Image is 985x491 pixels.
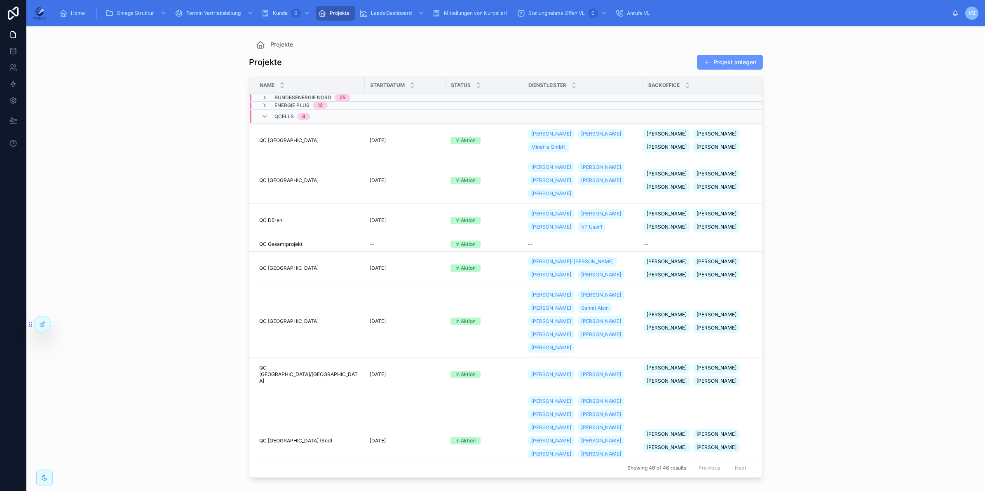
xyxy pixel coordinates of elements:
span: [PERSON_NAME] [647,184,687,190]
h1: Projekte [249,56,282,68]
a: Kunde0 [259,6,314,21]
a: VP User1 [578,222,605,232]
span: Omega Struktur [117,10,154,16]
span: Projekte [270,40,293,49]
a: [PERSON_NAME] [578,449,624,459]
a: [PERSON_NAME] [528,303,575,313]
a: [PERSON_NAME] [578,423,624,433]
span: [PERSON_NAME] [581,331,621,338]
div: 8 [302,113,305,120]
a: [PERSON_NAME] [578,290,624,300]
span: [PERSON_NAME] [647,365,687,371]
span: [PERSON_NAME] [581,177,621,184]
span: [PERSON_NAME] [531,164,571,171]
button: Projekt anlegen [697,55,763,70]
span: [PERSON_NAME] [697,365,736,371]
a: [PERSON_NAME] [528,270,575,280]
a: Anrufe VL [613,6,656,21]
a: [PERSON_NAME] [528,175,575,185]
a: [PERSON_NAME] [578,369,624,379]
a: [PERSON_NAME] [528,162,575,172]
span: [PERSON_NAME] [581,424,621,431]
a: Samat Aisin [578,303,612,313]
a: [PERSON_NAME] [528,330,575,339]
span: [PERSON_NAME] [531,131,571,137]
a: [PERSON_NAME] [528,343,575,353]
a: [PERSON_NAME] [528,409,575,419]
span: [PERSON_NAME] [531,190,571,197]
span: [DATE] [370,371,386,378]
span: [PERSON_NAME] [581,371,621,378]
span: Minofra GmbH [531,144,565,150]
span: -- [643,241,648,248]
span: [PERSON_NAME] [697,431,736,437]
span: [PERSON_NAME] [697,131,736,137]
span: QC Düren [259,217,282,224]
span: [PERSON_NAME] [581,437,621,444]
a: [PERSON_NAME] [528,129,575,139]
div: In Aktion [455,217,476,224]
a: [PERSON_NAME] [528,222,575,232]
span: [PERSON_NAME] [647,378,687,384]
a: Projekte [316,6,355,21]
div: In Aktion [455,137,476,144]
a: [PERSON_NAME] [528,396,575,406]
div: In Aktion [455,241,476,248]
span: [PERSON_NAME] [531,271,571,278]
span: [DATE] [370,265,386,271]
span: [PERSON_NAME] [647,224,687,230]
a: Minofra GmbH [528,142,569,152]
div: 12 [318,102,323,109]
span: VB [969,10,976,16]
span: Dienstleister [528,82,566,89]
span: [PERSON_NAME] [531,424,571,431]
a: [PERSON_NAME] [578,209,624,219]
span: Bundesenergie Nord [274,94,331,101]
span: -- [370,241,375,248]
span: QCells [274,113,294,120]
div: In Aktion [455,318,476,325]
span: [PERSON_NAME] [647,444,687,451]
span: QC Gesamtprojekt [259,241,303,248]
span: [PERSON_NAME] [531,292,571,298]
span: QC [GEOGRAPHIC_DATA]/[GEOGRAPHIC_DATA] [259,365,360,384]
span: Stellungnahme Offen VL [528,10,585,16]
span: [PERSON_NAME] [697,311,736,318]
a: [PERSON_NAME] [578,175,624,185]
span: QC [GEOGRAPHIC_DATA] (Süd) [259,437,332,444]
span: [PERSON_NAME] [647,431,687,437]
span: [PERSON_NAME] [531,371,571,378]
span: QC [GEOGRAPHIC_DATA] [259,318,319,325]
div: In Aktion [455,177,476,184]
span: Projekte [330,10,349,16]
span: [PERSON_NAME] [647,210,687,217]
a: [PERSON_NAME] [528,209,575,219]
span: [DATE] [370,217,386,224]
a: [PERSON_NAME] [578,396,624,406]
a: [PERSON_NAME] [578,129,624,139]
div: scrollable content [53,4,952,22]
span: QC [GEOGRAPHIC_DATA] [259,177,319,184]
span: [PERSON_NAME] [647,311,687,318]
a: [PERSON_NAME] [578,270,624,280]
a: [PERSON_NAME]-[PERSON_NAME] [528,257,617,267]
span: [PERSON_NAME] [647,171,687,177]
span: QC [GEOGRAPHIC_DATA] [259,137,319,144]
span: [PERSON_NAME] [581,131,621,137]
span: Energie Plus [274,102,310,109]
a: Mitteilungen von Nurcellari [430,6,513,21]
span: Leads Dashboard [371,10,412,16]
span: [PERSON_NAME]-[PERSON_NAME] [531,258,614,265]
a: [PERSON_NAME] [578,409,624,419]
span: [PERSON_NAME] [697,444,736,451]
span: [PERSON_NAME] [581,411,621,418]
span: [PERSON_NAME] [531,437,571,444]
span: [PERSON_NAME] [581,271,621,278]
a: [PERSON_NAME] [578,162,624,172]
span: VP User1 [581,224,602,230]
span: [PERSON_NAME] [531,411,571,418]
span: [PERSON_NAME] [647,258,687,265]
a: [PERSON_NAME] [528,436,575,446]
img: App logo [33,7,46,20]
